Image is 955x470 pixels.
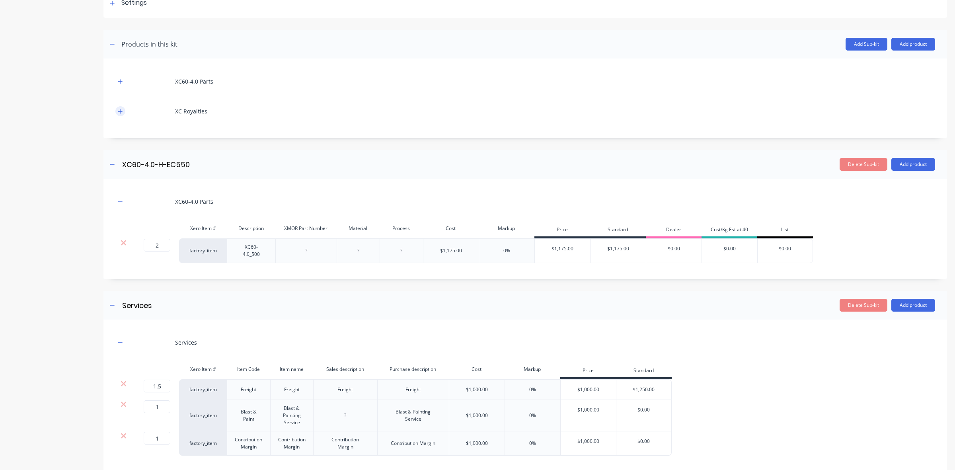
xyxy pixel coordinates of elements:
div: factory_item [179,431,227,456]
div: 0% [529,386,536,393]
div: $1,000.00 [561,400,616,420]
div: XC60-4.0 Parts [175,77,213,86]
button: Add product [891,299,935,312]
div: Standard [616,363,672,379]
input: ? [144,380,170,392]
div: Cost [449,361,505,377]
button: Delete Sub-kit [840,299,887,312]
div: Xero Item # [179,220,227,236]
div: Blast & Painting Service [272,403,312,428]
div: Material [337,220,380,236]
div: factory_item [179,400,227,431]
div: Markup [505,361,560,377]
div: $1,000.00 [561,431,616,451]
div: Xero Item # [179,361,227,377]
div: Sales description [313,361,377,377]
div: Products in this kit [121,39,177,49]
input: Enter sub-kit name [121,159,262,170]
div: Services [175,338,197,347]
div: XC60-4.0_500 [230,242,272,259]
div: $0.00 [702,239,757,259]
div: 0% [529,412,536,419]
div: Description [227,220,275,236]
div: Blast & Paint [229,407,269,424]
div: $1,250.00 [616,380,671,400]
div: $1,000.00 [561,380,616,400]
div: Dealer [646,222,702,238]
button: Add product [891,38,935,51]
div: $1,175.00 [535,239,591,259]
input: ? [144,239,170,252]
div: $0.00 [758,239,813,259]
div: $1,175.00 [440,247,462,254]
div: Price [534,222,590,238]
div: List [757,222,813,238]
div: $1,000.00 [466,440,488,447]
div: Freight [325,384,365,395]
div: $0.00 [616,431,671,451]
div: 0% [529,440,536,447]
div: Price [560,363,616,379]
div: factory_item [179,238,227,263]
div: Purchase description [377,361,449,377]
div: Markup [479,220,534,236]
div: Standard [590,222,646,238]
div: $0.00 [616,400,671,420]
div: Cost/Kg Est at 40 [702,222,757,238]
button: Add product [891,158,935,171]
input: ? [144,400,170,413]
div: Blast & Painting Service [381,407,446,424]
div: $1,000.00 [466,386,488,393]
div: Contribution Margin [317,435,374,452]
div: Item Code [227,361,270,377]
input: Enter sub-kit name [121,300,262,311]
div: factory_item [179,379,227,400]
div: 0% [503,247,510,254]
div: $1,175.00 [591,239,646,259]
div: XMOR Part Number [275,220,337,236]
div: Cost [423,220,479,236]
div: $0.00 [646,239,702,259]
input: ? [144,432,170,445]
button: Add Sub-kit [846,38,887,51]
div: Contribution Margin [384,438,442,449]
button: Delete Sub-kit [840,158,887,171]
div: XC Royalties [175,107,207,115]
div: Process [380,220,423,236]
div: Contribution Margin [272,435,312,452]
div: Freight [272,384,312,395]
div: $1,000.00 [466,412,488,419]
div: Item name [270,361,314,377]
div: Freight [393,384,433,395]
div: Freight [229,384,269,395]
div: XC60-4.0 Parts [175,197,213,206]
div: Contribution Margin [228,435,269,452]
